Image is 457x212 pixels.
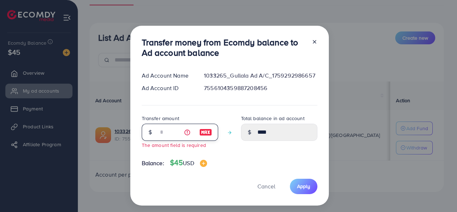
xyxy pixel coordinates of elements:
[290,179,317,194] button: Apply
[248,179,284,194] button: Cancel
[136,84,199,92] div: Ad Account ID
[142,142,206,148] small: The amount field is required
[198,84,323,92] div: 7556104359887208456
[183,159,194,167] span: USD
[170,158,207,167] h4: $45
[200,160,207,167] img: image
[427,180,452,207] iframe: Chat
[198,72,323,80] div: 1033265_Gullala Ad A/C_1759292986657
[142,115,179,122] label: Transfer amount
[241,115,305,122] label: Total balance in ad account
[199,128,212,137] img: image
[297,183,310,190] span: Apply
[142,37,306,58] h3: Transfer money from Ecomdy balance to Ad account balance
[142,159,164,167] span: Balance:
[257,182,275,190] span: Cancel
[136,72,199,80] div: Ad Account Name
